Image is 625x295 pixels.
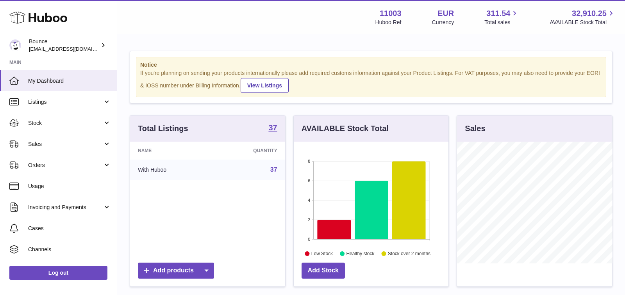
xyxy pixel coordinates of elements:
img: collateral@usebounce.com [9,39,21,51]
h3: Sales [465,123,485,134]
text: 4 [308,198,310,203]
div: Huboo Ref [375,19,402,26]
span: Usage [28,183,111,190]
span: Stock [28,119,103,127]
span: Invoicing and Payments [28,204,103,211]
span: 311.54 [486,8,510,19]
strong: 11003 [380,8,402,19]
span: Total sales [484,19,519,26]
span: My Dashboard [28,77,111,85]
h3: AVAILABLE Stock Total [302,123,389,134]
h3: Total Listings [138,123,188,134]
a: 32,910.25 AVAILABLE Stock Total [550,8,616,26]
a: 311.54 Total sales [484,8,519,26]
a: 37 [270,166,277,173]
a: View Listings [241,78,289,93]
span: [EMAIL_ADDRESS][DOMAIN_NAME] [29,46,115,52]
text: 0 [308,237,310,242]
span: Listings [28,98,103,106]
div: Bounce [29,38,99,53]
div: If you're planning on sending your products internationally please add required customs informati... [140,69,602,93]
div: Currency [432,19,454,26]
strong: 37 [268,124,277,132]
th: Name [130,142,212,160]
th: Quantity [212,142,285,160]
text: Low Stock [311,251,333,256]
span: Cases [28,225,111,232]
text: Stock over 2 months [388,251,430,256]
strong: Notice [140,61,602,69]
span: AVAILABLE Stock Total [550,19,616,26]
td: With Huboo [130,160,212,180]
a: Add products [138,263,214,279]
text: 2 [308,217,310,222]
text: Healthy stock [346,251,375,256]
a: 37 [268,124,277,133]
text: 6 [308,178,310,183]
span: 32,910.25 [572,8,607,19]
span: Orders [28,162,103,169]
span: Sales [28,140,103,148]
strong: EUR [437,8,454,19]
a: Add Stock [302,263,345,279]
a: Log out [9,266,107,280]
text: 8 [308,159,310,163]
span: Channels [28,246,111,253]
